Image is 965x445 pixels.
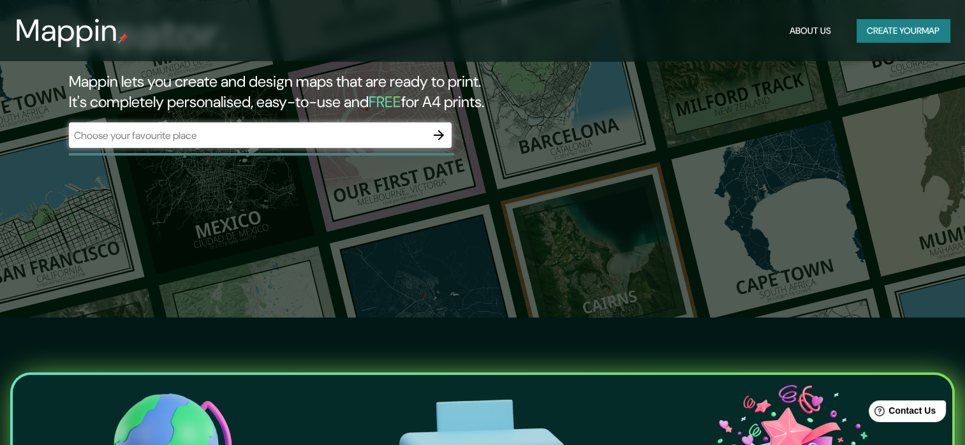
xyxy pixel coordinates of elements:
[369,92,401,112] h5: FREE
[851,395,951,431] iframe: Help widget launcher
[785,19,836,43] button: About Us
[857,19,950,43] button: Create yourmap
[69,128,426,143] input: Choose your favourite place
[15,13,118,48] h3: Mappin
[118,33,128,43] img: mappin-pin
[69,71,552,112] h2: Mappin lets you create and design maps that are ready to print. It's completely personalised, eas...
